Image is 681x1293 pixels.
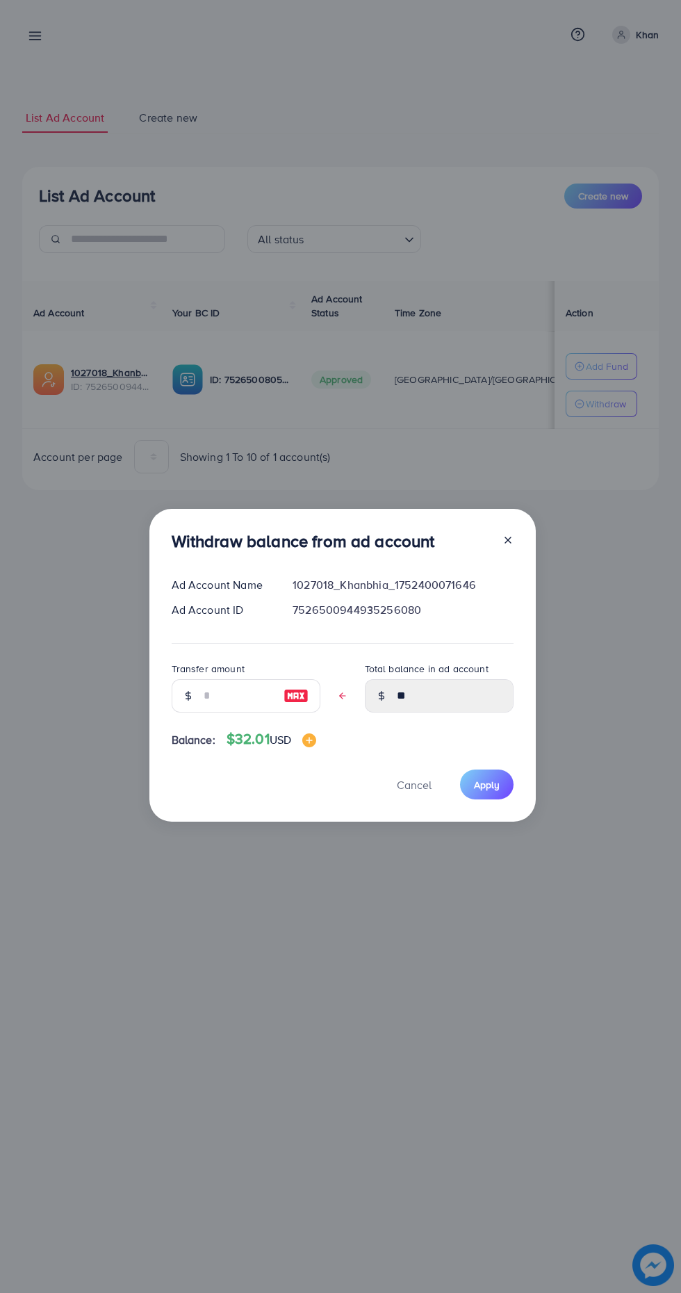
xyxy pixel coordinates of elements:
[379,770,449,799] button: Cancel
[161,602,282,618] div: Ad Account ID
[397,777,432,792] span: Cancel
[172,732,215,748] span: Balance:
[172,531,435,551] h3: Withdraw balance from ad account
[281,602,524,618] div: 7526500944935256080
[161,577,282,593] div: Ad Account Name
[460,770,514,799] button: Apply
[474,778,500,792] span: Apply
[284,688,309,704] img: image
[365,662,489,676] label: Total balance in ad account
[302,733,316,747] img: image
[270,732,291,747] span: USD
[172,662,245,676] label: Transfer amount
[227,731,316,748] h4: $32.01
[281,577,524,593] div: 1027018_Khanbhia_1752400071646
